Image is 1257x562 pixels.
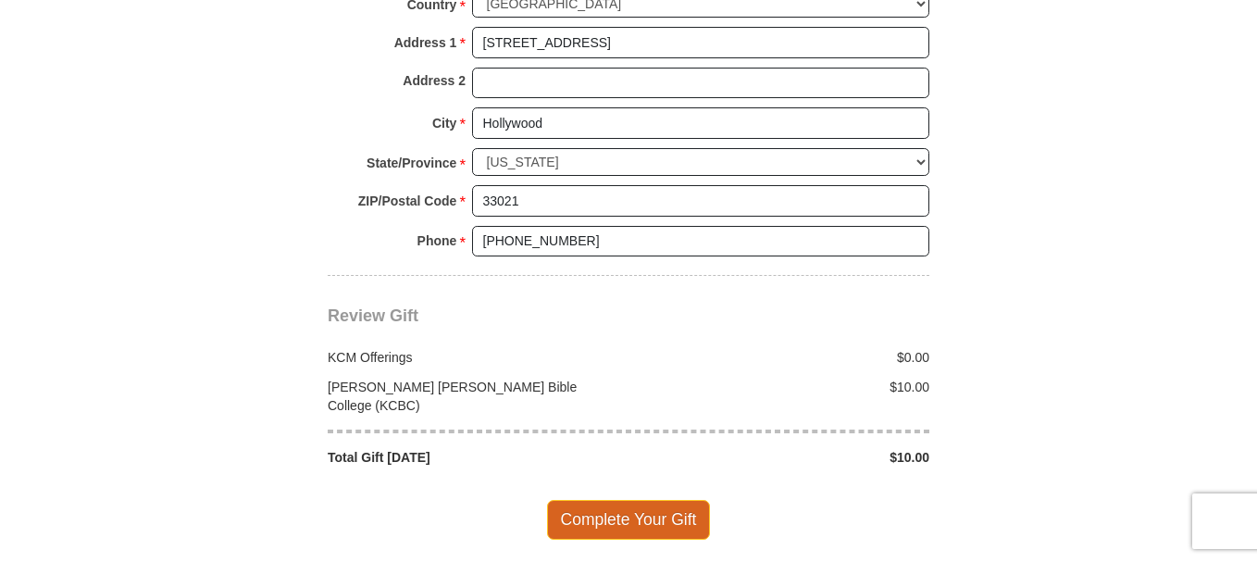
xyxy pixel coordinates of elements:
[628,348,940,367] div: $0.00
[367,150,456,176] strong: State/Province
[318,378,629,415] div: [PERSON_NAME] [PERSON_NAME] Bible College (KCBC)
[358,188,457,214] strong: ZIP/Postal Code
[394,30,457,56] strong: Address 1
[318,448,629,467] div: Total Gift [DATE]
[403,68,466,94] strong: Address 2
[417,228,457,254] strong: Phone
[628,378,940,415] div: $10.00
[328,306,418,325] span: Review Gift
[432,110,456,136] strong: City
[318,348,629,367] div: KCM Offerings
[547,500,711,539] span: Complete Your Gift
[628,448,940,467] div: $10.00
